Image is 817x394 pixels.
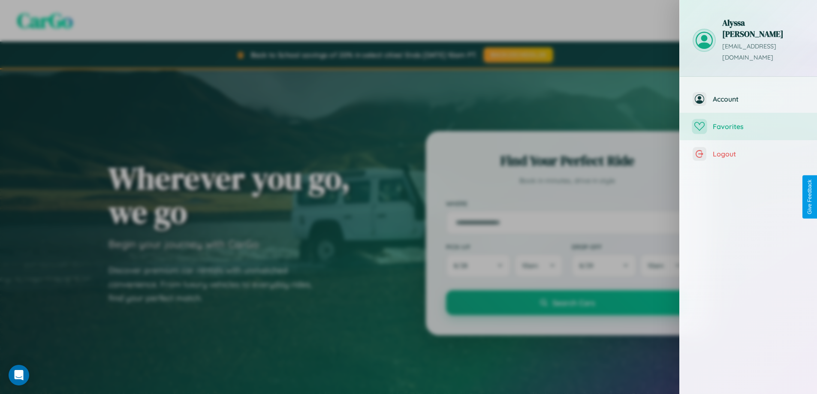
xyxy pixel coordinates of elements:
div: Give Feedback [807,180,813,214]
button: Logout [680,140,817,168]
span: Favorites [713,122,804,131]
h3: Alyssa [PERSON_NAME] [722,17,804,39]
span: Account [713,95,804,103]
button: Account [680,85,817,113]
button: Favorites [680,113,817,140]
div: Open Intercom Messenger [9,365,29,385]
p: [EMAIL_ADDRESS][DOMAIN_NAME] [722,41,804,63]
span: Logout [713,150,804,158]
